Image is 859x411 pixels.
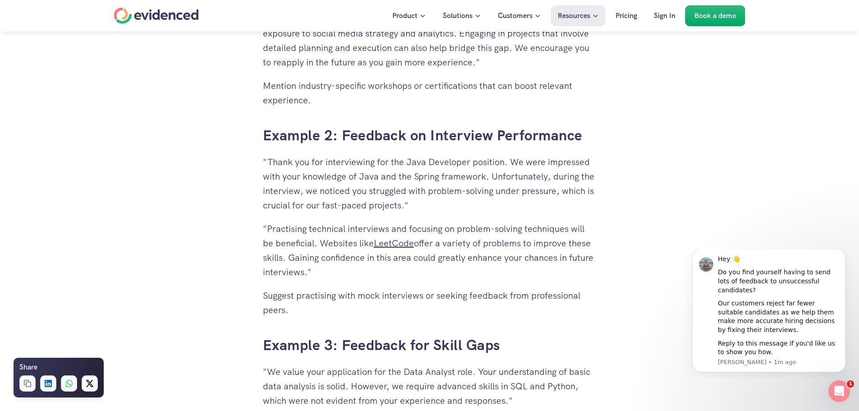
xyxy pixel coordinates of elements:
[558,10,590,22] p: Resources
[498,10,533,22] p: Customers
[39,109,160,117] p: Message from Lewis, sent 1m ago
[39,18,160,45] div: Do you find yourself having to send lots of feedback to unsuccessful candidates?
[694,10,736,22] p: Book a demo
[685,5,745,26] a: Book a demo
[847,380,854,388] span: 1
[263,155,597,212] p: "Thank you for interviewing for the Java Developer position. We were impressed with your knowledg...
[263,79,597,107] p: Mention industry-specific workshops or certifications that can boost relevant experience.
[263,365,597,408] p: "We value your application for the Data Analyst role. Your understanding of basic data analysis i...
[263,222,597,279] p: "Practising technical interviews and focusing on problem-solving techniques will be beneficial. W...
[263,125,597,146] h3: Example 2: Feedback on Interview Performance
[19,361,37,373] h6: Share
[374,237,414,249] a: LeetCode
[443,10,473,22] p: Solutions
[20,8,35,22] img: Profile image for Lewis
[39,5,160,107] div: Message content
[647,5,682,26] a: Sign In
[39,5,160,14] div: Hey 👋
[392,10,418,22] p: Product
[263,288,597,317] p: Suggest practising with mock interviews or seeking feedback from professional peers.
[616,10,637,22] p: Pricing
[609,5,644,26] a: Pricing
[39,90,160,107] div: Reply to this message if you'd like us to show you how.
[114,8,199,24] a: Home
[654,10,675,22] p: Sign In
[828,380,850,402] iframe: Intercom live chat
[39,50,160,85] div: Our customers reject far fewer suitable candidates as we help them make more accurate hiring deci...
[263,335,597,356] h3: Example 3: Feedback for Skill Gaps
[679,249,859,378] iframe: Intercom notifications message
